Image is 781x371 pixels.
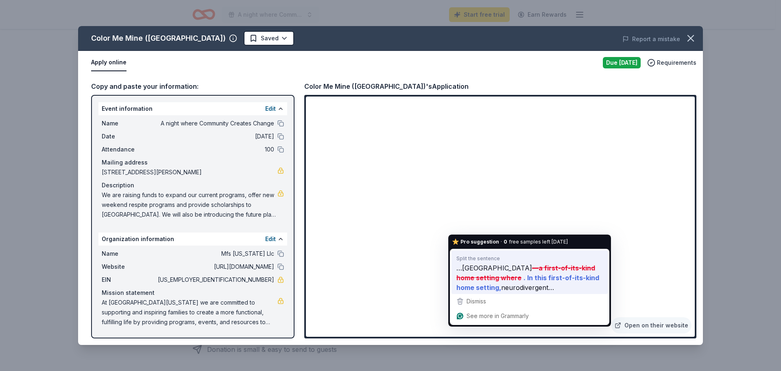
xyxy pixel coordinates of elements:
span: 100 [156,145,274,154]
button: Report a mistake [622,34,680,44]
div: Organization information [98,233,287,246]
span: Saved [261,33,279,43]
span: Requirements [657,58,696,68]
div: Description [102,180,284,190]
div: Color Me Mine ([GEOGRAPHIC_DATA])'s Application [304,81,469,92]
div: Mailing address [102,158,284,167]
span: Website [102,262,156,272]
div: Copy and paste your information: [91,81,295,92]
button: Edit [265,234,276,244]
button: Edit [265,104,276,114]
span: A night where Community Creates Change [156,119,274,128]
span: EIN [102,275,156,285]
span: [URL][DOMAIN_NAME] [156,262,274,272]
button: Requirements [647,58,696,68]
span: Name [102,119,156,128]
div: Due [DATE] [603,57,641,68]
a: Open on their website [611,317,692,334]
div: Event information [98,102,287,115]
span: Date [102,132,156,141]
span: Mfs [US_STATE] Llc [156,249,274,259]
span: [DATE] [156,132,274,141]
span: At [GEOGRAPHIC_DATA][US_STATE] we are committed to supporting and inspiring families to create a ... [102,298,277,327]
span: [US_EMPLOYER_IDENTIFICATION_NUMBER] [156,275,274,285]
div: Mission statement [102,288,284,298]
button: Apply online [91,54,127,71]
button: Saved [244,31,294,46]
span: Name [102,249,156,259]
div: Color Me Mine ([GEOGRAPHIC_DATA]) [91,32,226,45]
span: [STREET_ADDRESS][PERSON_NAME] [102,167,277,177]
span: Attendance [102,145,156,154]
span: We are raising funds to expand our current programs, offer new weekend respite programs and provi... [102,190,277,220]
iframe: To enrich screen reader interactions, please activate Accessibility in Grammarly extension settings [306,97,695,337]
